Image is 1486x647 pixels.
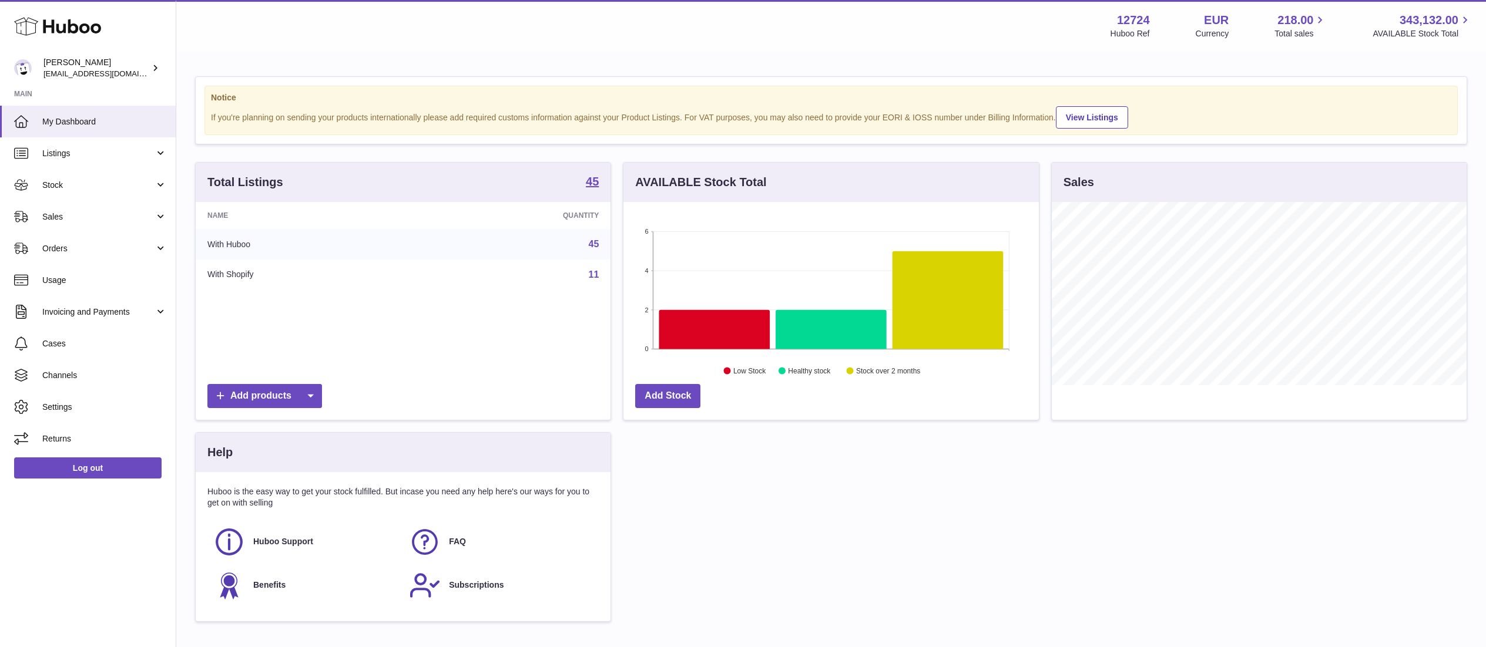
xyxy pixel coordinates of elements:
[196,202,420,229] th: Name
[42,306,155,318] span: Invoicing and Payments
[635,174,766,190] h3: AVAILABLE Stock Total
[1274,12,1327,39] a: 218.00 Total sales
[211,105,1451,129] div: If you're planning on sending your products internationally please add required customs informati...
[1056,106,1128,129] a: View Listings
[449,579,504,591] span: Subscriptions
[733,367,766,375] text: Low Stock
[856,367,920,375] text: Stock over 2 months
[42,243,155,254] span: Orders
[43,57,149,79] div: [PERSON_NAME]
[449,536,466,547] span: FAQ
[213,570,397,601] a: Benefits
[42,370,167,381] span: Channels
[1111,28,1150,39] div: Huboo Ref
[1400,12,1458,28] span: 343,132.00
[42,338,167,349] span: Cases
[586,176,599,190] a: 45
[42,211,155,223] span: Sales
[645,267,649,274] text: 4
[253,536,313,547] span: Huboo Support
[1196,28,1229,39] div: Currency
[211,92,1451,103] strong: Notice
[207,486,599,508] p: Huboo is the easy way to get your stock fulfilled. But incase you need any help here's our ways f...
[14,457,162,478] a: Log out
[1277,12,1313,28] span: 218.00
[1064,174,1094,190] h3: Sales
[645,228,649,235] text: 6
[1204,12,1229,28] strong: EUR
[589,239,599,249] a: 45
[207,444,233,460] h3: Help
[586,176,599,187] strong: 45
[789,367,831,375] text: Healthy stock
[42,433,167,444] span: Returns
[42,275,167,286] span: Usage
[1274,28,1327,39] span: Total sales
[42,116,167,127] span: My Dashboard
[420,202,610,229] th: Quantity
[1373,12,1472,39] a: 343,132.00 AVAILABLE Stock Total
[207,174,283,190] h3: Total Listings
[196,229,420,260] td: With Huboo
[409,570,593,601] a: Subscriptions
[635,384,700,408] a: Add Stock
[1117,12,1150,28] strong: 12724
[14,59,32,77] img: internalAdmin-12724@internal.huboo.com
[645,345,649,352] text: 0
[196,260,420,290] td: With Shopify
[42,148,155,159] span: Listings
[253,579,286,591] span: Benefits
[645,306,649,314] text: 2
[42,180,155,191] span: Stock
[42,402,167,413] span: Settings
[213,526,397,558] a: Huboo Support
[589,269,599,279] a: 11
[43,69,173,78] span: [EMAIL_ADDRESS][DOMAIN_NAME]
[1373,28,1472,39] span: AVAILABLE Stock Total
[207,384,322,408] a: Add products
[409,526,593,558] a: FAQ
